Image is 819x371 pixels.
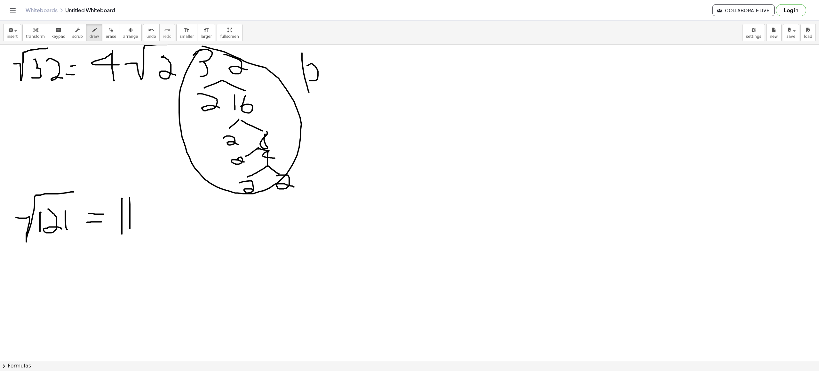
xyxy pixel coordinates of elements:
a: Whiteboards [26,7,58,13]
button: transform [22,24,48,41]
i: keyboard [55,26,61,34]
button: insert [3,24,21,41]
span: arrange [123,34,138,39]
button: erase [102,24,120,41]
button: Collaborate Live [712,4,775,16]
button: format_sizesmaller [176,24,197,41]
button: undoundo [143,24,160,41]
span: redo [163,34,171,39]
button: Toggle navigation [8,5,18,15]
button: format_sizelarger [197,24,215,41]
span: keypad [52,34,66,39]
span: insert [7,34,18,39]
span: fullscreen [220,34,239,39]
button: load [800,24,816,41]
button: scrub [69,24,86,41]
button: keyboardkeypad [48,24,69,41]
span: smaller [180,34,194,39]
span: erase [106,34,116,39]
button: arrange [120,24,142,41]
i: format_size [184,26,190,34]
span: Collaborate Live [718,7,769,13]
i: format_size [203,26,209,34]
button: Log in [776,4,806,16]
button: draw [86,24,103,41]
span: transform [26,34,45,39]
button: redoredo [159,24,175,41]
button: settings [743,24,765,41]
button: new [766,24,782,41]
span: scrub [72,34,83,39]
button: save [783,24,799,41]
button: fullscreen [217,24,242,41]
span: new [770,34,778,39]
span: draw [90,34,99,39]
span: settings [746,34,761,39]
span: undo [147,34,156,39]
i: redo [164,26,170,34]
span: larger [201,34,212,39]
span: save [786,34,795,39]
span: load [804,34,812,39]
i: undo [148,26,154,34]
